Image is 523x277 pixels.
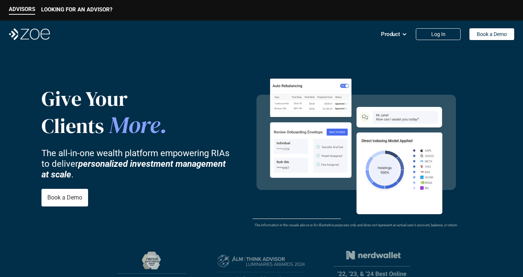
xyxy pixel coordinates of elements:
p: Give Your [41,86,231,111]
a: Book a Demo [469,28,514,40]
span: More [109,109,160,141]
a: Book a Demo [41,189,88,206]
p: Book a Demo [47,194,82,201]
p: Clients [41,111,231,140]
a: Log In [416,28,461,40]
p: The all-in-one wealth platform empowering RIAs to deliver . [41,148,231,180]
p: ADVISORS [9,6,35,12]
p: Product [381,29,400,40]
strong: personalized investment management at scale [41,159,228,180]
em: The information in the visuals above is for illustrative purposes only and does not represent an ... [254,223,458,227]
p: LOOKING FOR AN ADVISOR? [41,6,112,13]
p: Book a Demo [477,31,507,37]
span: . [160,109,167,141]
p: Log In [431,31,446,37]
